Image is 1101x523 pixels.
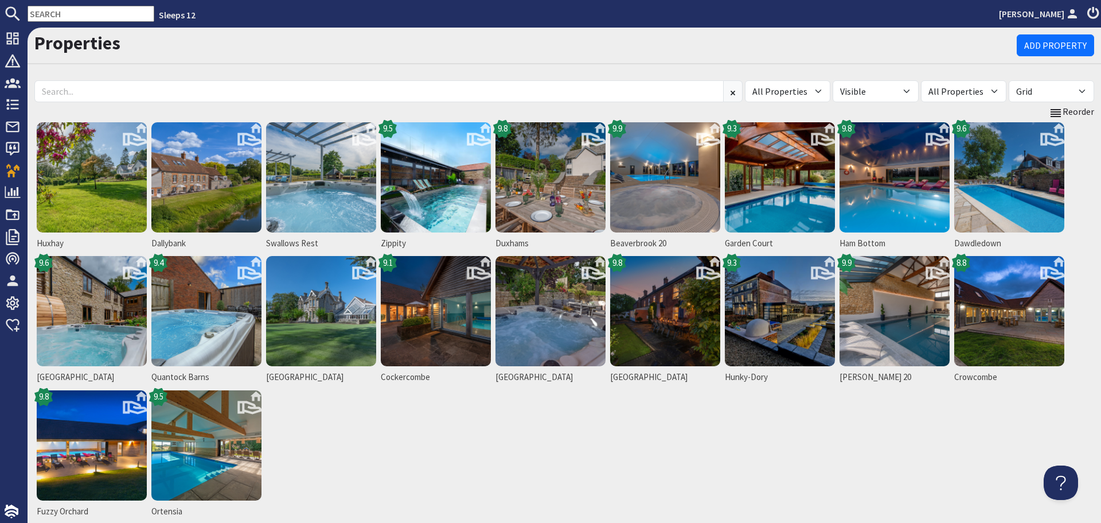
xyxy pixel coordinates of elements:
[840,256,950,366] img: Churchill 20's icon
[34,32,120,55] a: Properties
[381,371,491,384] span: Cockercombe
[952,120,1067,254] a: Dawdledown9.6
[952,254,1067,388] a: Crowcombe8.8
[610,371,720,384] span: [GEOGRAPHIC_DATA]
[37,237,147,250] span: Huxhay
[266,256,376,366] img: Cowslip Manor's icon
[266,122,376,233] img: Swallows Rest's icon
[383,257,393,270] span: 9.1
[837,120,952,254] a: Ham Bottom9.8
[840,122,950,233] img: Ham Bottom's icon
[495,237,606,250] span: Duxhams
[151,237,261,250] span: Dallybank
[495,371,606,384] span: [GEOGRAPHIC_DATA]
[840,237,950,250] span: Ham Bottom
[149,120,264,254] a: Dallybank
[956,122,966,135] span: 9.6
[37,505,147,518] span: Fuzzy Orchard
[954,237,1064,250] span: Dawdledown
[39,257,49,270] span: 9.6
[266,237,376,250] span: Swallows Rest
[264,254,378,388] a: [GEOGRAPHIC_DATA]
[266,371,376,384] span: [GEOGRAPHIC_DATA]
[159,9,196,21] a: Sleeps 12
[151,371,261,384] span: Quantock Barns
[954,122,1064,233] img: Dawdledown's icon
[5,505,18,518] img: staytech_i_w-64f4e8e9ee0a9c174fd5317b4b171b261742d2d393467e5bdba4413f4f884c10.svg
[37,371,147,384] span: [GEOGRAPHIC_DATA]
[378,120,493,254] a: Zippity9.5
[37,256,147,366] img: Otterhead House's icon
[612,122,622,135] span: 9.9
[34,80,724,102] input: Search...
[151,390,261,501] img: Ortensia's icon
[612,257,622,270] span: 9.8
[264,120,378,254] a: Swallows Rest
[37,122,147,233] img: Huxhay's icon
[725,122,835,233] img: Garden Court's icon
[381,122,491,233] img: Zippity's icon
[723,120,837,254] a: Garden Court9.3
[723,254,837,388] a: Hunky-Dory9.3
[495,122,606,233] img: Duxhams's icon
[498,122,507,135] span: 9.8
[149,388,264,522] a: Ortensia9.5
[1044,466,1078,500] iframe: Toggle Customer Support
[1049,104,1094,119] a: Reorder
[610,122,720,233] img: Beaverbrook 20's icon
[154,390,163,404] span: 9.5
[378,254,493,388] a: Cockercombe9.1
[34,388,149,522] a: Fuzzy Orchard9.8
[842,257,852,270] span: 9.9
[151,122,261,233] img: Dallybank's icon
[34,120,149,254] a: Huxhay
[725,371,835,384] span: Hunky-Dory
[725,237,835,250] span: Garden Court
[956,257,966,270] span: 8.8
[727,122,737,135] span: 9.3
[493,120,608,254] a: Duxhams9.8
[954,256,1064,366] img: Crowcombe's icon
[954,371,1064,384] span: Crowcombe
[34,254,149,388] a: [GEOGRAPHIC_DATA]9.6
[149,254,264,388] a: Quantock Barns9.4
[381,237,491,250] span: Zippity
[151,505,261,518] span: Ortensia
[151,256,261,366] img: Quantock Barns's icon
[608,120,723,254] a: Beaverbrook 209.9
[493,254,608,388] a: [GEOGRAPHIC_DATA]
[1017,34,1094,56] a: Add Property
[381,256,491,366] img: Cockercombe's icon
[725,256,835,366] img: Hunky-Dory's icon
[610,256,720,366] img: Riverside's icon
[610,237,720,250] span: Beaverbrook 20
[842,122,852,135] span: 9.8
[837,254,952,388] a: [PERSON_NAME] 209.9
[154,257,163,270] span: 9.4
[727,257,737,270] span: 9.3
[39,390,49,404] span: 9.8
[608,254,723,388] a: [GEOGRAPHIC_DATA]9.8
[28,6,154,22] input: SEARCH
[383,122,393,135] span: 9.5
[37,390,147,501] img: Fuzzy Orchard's icon
[840,371,950,384] span: [PERSON_NAME] 20
[999,7,1080,21] a: [PERSON_NAME]
[495,256,606,366] img: Lively Lodge's icon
